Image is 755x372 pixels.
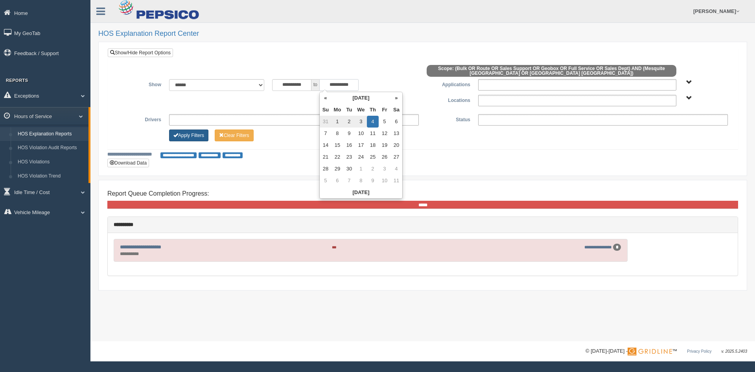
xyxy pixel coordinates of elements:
[107,159,149,167] button: Download Data
[320,175,331,187] td: 5
[320,187,402,198] th: [DATE]
[331,175,343,187] td: 6
[14,169,88,183] a: HOS Violation Trend
[343,139,355,151] td: 16
[215,130,254,141] button: Change Filter Options
[14,141,88,155] a: HOS Violation Audit Reports
[98,30,747,38] h2: HOS Explanation Report Center
[390,151,402,163] td: 27
[355,163,367,175] td: 1
[320,128,331,139] td: 7
[367,128,379,139] td: 11
[586,347,747,355] div: © [DATE]-[DATE] - ™
[320,163,331,175] td: 28
[320,92,331,104] th: «
[367,116,379,128] td: 4
[14,155,88,169] a: HOS Violations
[379,139,390,151] td: 19
[390,175,402,187] td: 11
[331,92,390,104] th: [DATE]
[390,139,402,151] td: 20
[331,151,343,163] td: 22
[355,175,367,187] td: 8
[423,95,474,104] label: Locations
[343,175,355,187] td: 7
[379,175,390,187] td: 10
[169,130,208,141] button: Change Filter Options
[331,139,343,151] td: 15
[355,116,367,128] td: 3
[320,116,331,128] td: 31
[355,104,367,116] th: We
[379,151,390,163] td: 26
[367,163,379,175] td: 2
[390,163,402,175] td: 4
[423,114,474,124] label: Status
[379,104,390,116] th: Fr
[390,116,402,128] td: 6
[114,79,165,89] label: Show
[367,175,379,187] td: 9
[331,163,343,175] td: 29
[355,139,367,151] td: 17
[423,79,474,89] label: Applications
[320,151,331,163] td: 21
[390,128,402,139] td: 13
[379,116,390,128] td: 5
[628,348,672,355] img: Gridline
[367,139,379,151] td: 18
[687,349,711,353] a: Privacy Policy
[343,104,355,116] th: Tu
[320,104,331,116] th: Su
[108,48,173,57] a: Show/Hide Report Options
[367,104,379,116] th: Th
[320,139,331,151] td: 14
[722,349,747,353] span: v. 2025.5.2403
[390,92,402,104] th: »
[367,151,379,163] td: 25
[355,151,367,163] td: 24
[14,127,88,141] a: HOS Explanation Reports
[331,128,343,139] td: 8
[343,163,355,175] td: 30
[390,104,402,116] th: Sa
[311,79,319,91] span: to
[107,190,738,197] h4: Report Queue Completion Progress:
[427,65,676,77] span: Scope: (Bulk OR Route OR Sales Support OR Geobox OR Full Service OR Sales Dept) AND (Mesquite [GE...
[343,128,355,139] td: 9
[355,128,367,139] td: 10
[331,104,343,116] th: Mo
[343,151,355,163] td: 23
[343,116,355,128] td: 2
[331,116,343,128] td: 1
[114,114,165,124] label: Drivers
[379,163,390,175] td: 3
[379,128,390,139] td: 12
